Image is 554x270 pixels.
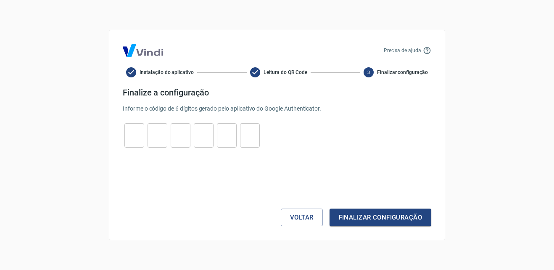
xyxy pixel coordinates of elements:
img: Logo Vind [123,44,163,57]
h4: Finalize a configuração [123,87,431,98]
span: Instalação do aplicativo [140,69,194,76]
span: Finalizar configuração [377,69,428,76]
span: Leitura do QR Code [264,69,307,76]
p: Informe o código de 6 dígitos gerado pelo aplicativo do Google Authenticator. [123,104,431,113]
button: Finalizar configuração [330,209,431,226]
p: Precisa de ajuda [384,47,421,54]
button: Voltar [281,209,323,226]
text: 3 [367,70,370,75]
